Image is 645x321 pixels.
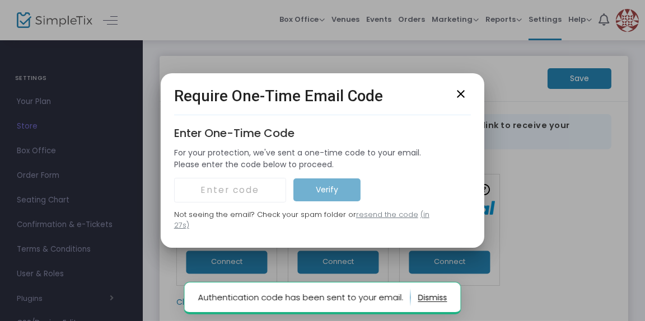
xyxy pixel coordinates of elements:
button: dismiss [418,289,447,306]
mat-icon: close [454,87,468,101]
p: For your protection, we've sent a one-time code to your email. Please enter the code below to pro... [174,147,445,171]
h4: Enter One-Time Code [174,126,445,140]
h2: Require One-Time Email Code [174,87,383,105]
p: Not seeing the email? Check your spam folder or [174,209,445,231]
input: Enter code [174,178,286,202]
p: Authentication code has been sent to your email. [198,289,411,306]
